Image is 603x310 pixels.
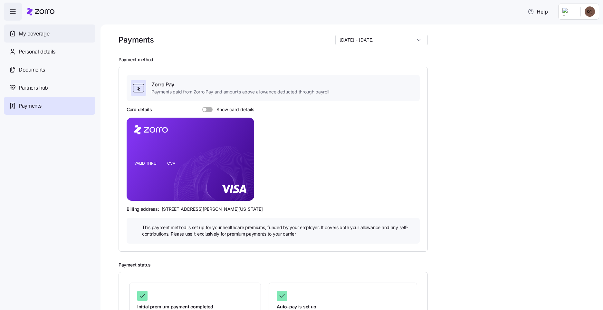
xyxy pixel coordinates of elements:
tspan: CVV [167,161,175,166]
span: Zorro Pay [151,81,329,89]
img: icon bulb [132,224,139,232]
a: Partners hub [4,79,95,97]
span: Show card details [213,107,254,112]
span: Payments [19,102,41,110]
img: b34cea83cf096b89a2fb04a6d3fa81b3 [585,6,595,17]
span: Payments paid from Zorro Pay and amounts above allowance deducted through payroll [151,89,329,95]
span: Billing address: [127,206,159,212]
a: My coverage [4,24,95,43]
span: Personal details [19,48,55,56]
span: Initial premium payment completed [137,304,253,310]
span: Partners hub [19,84,48,92]
span: [STREET_ADDRESS][PERSON_NAME][US_STATE] [162,206,263,212]
span: Documents [19,66,45,74]
span: This payment method is set up for your healthcare premiums, funded by your employer. It covers bo... [142,224,415,237]
a: Payments [4,97,95,115]
tspan: VALID THRU [134,161,157,166]
a: Documents [4,61,95,79]
h2: Payment status [119,262,594,268]
h2: Payment method [119,57,594,63]
button: Help [522,5,553,18]
h3: Card details [127,106,152,113]
span: Auto-pay is set up [277,304,409,310]
img: Employer logo [562,8,575,15]
span: My coverage [19,30,49,38]
a: Personal details [4,43,95,61]
span: Help [528,8,548,15]
h1: Payments [119,35,154,45]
